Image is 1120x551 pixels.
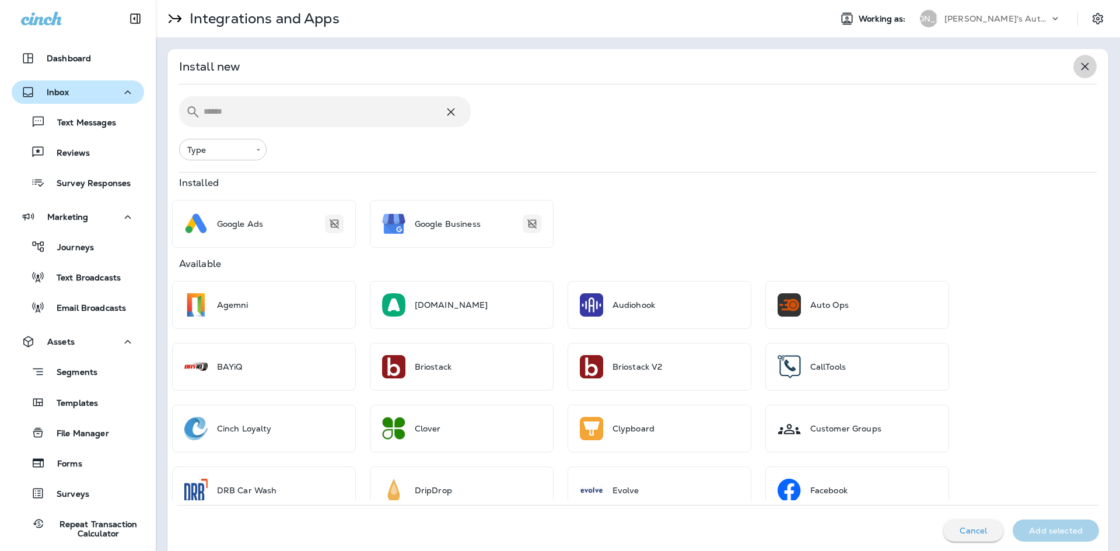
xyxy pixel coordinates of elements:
[944,14,1049,23] p: [PERSON_NAME]'s Auto & Tire
[217,362,243,371] p: BAYiQ
[580,417,603,440] img: Clypboard
[217,300,249,310] p: Agemni
[47,87,69,97] p: Inbox
[179,178,219,188] p: Installed
[45,520,139,538] p: Repeat Transaction Calculator
[47,212,88,222] p: Marketing
[47,337,75,346] p: Assets
[415,424,441,433] p: Clover
[810,362,846,371] p: CallTools
[810,424,881,433] p: Customer Groups
[12,47,144,70] button: Dashboard
[580,293,603,317] img: Audiohook
[45,489,89,500] p: Surveys
[12,359,144,384] button: Segments
[12,420,144,445] button: File Manager
[45,148,90,159] p: Reviews
[12,205,144,229] button: Marketing
[217,219,263,229] p: Google Ads
[217,424,272,433] p: Cinch Loyalty
[184,479,208,502] img: DRB Car Wash
[778,293,801,317] img: Auto Ops
[12,140,144,164] button: Reviews
[12,234,144,259] button: Journeys
[778,355,801,378] img: CallTools
[580,479,603,502] img: Evolve
[45,243,94,254] p: Journeys
[12,110,144,134] button: Text Messages
[45,178,131,189] p: Survey Responses
[778,417,801,440] img: Customer Groups
[45,398,98,409] p: Templates
[612,300,655,310] p: Audiohook
[778,479,801,502] img: Facebook
[415,486,452,495] p: DripDrop
[12,295,144,320] button: Email Broadcasts
[184,355,208,378] img: BAYiQ
[612,486,639,495] p: Evolve
[920,10,937,27] div: [PERSON_NAME]
[12,511,144,543] button: Repeat Transaction Calculator
[184,417,208,440] img: Cinch Loyalty
[12,481,144,506] button: Surveys
[612,362,663,371] p: Briostack V2
[12,265,144,289] button: Text Broadcasts
[184,212,208,236] img: Google Ads
[119,7,152,30] button: Collapse Sidebar
[810,300,849,310] p: Auto Ops
[217,486,277,495] p: DRB Car Wash
[12,170,144,195] button: Survey Responses
[1087,8,1108,29] button: Settings
[960,526,987,535] p: Cancel
[12,80,144,104] button: Inbox
[179,59,240,74] p: Install new
[45,367,97,379] p: Segments
[943,520,1003,542] button: Cancel
[45,273,121,284] p: Text Broadcasts
[179,259,221,269] p: Available
[415,300,488,310] p: [DOMAIN_NAME]
[45,118,116,129] p: Text Messages
[810,486,848,495] p: Facebook
[382,293,405,317] img: Aircall.io
[325,215,344,233] div: You have not yet configured this integration. To use it, please click on it and fill out the requ...
[12,390,144,415] button: Templates
[184,293,208,317] img: Agemni
[612,424,654,433] p: Clypboard
[185,10,339,27] p: Integrations and Apps
[523,215,541,233] div: You have not yet configured this integration. To use it, please click on it and fill out the requ...
[12,451,144,475] button: Forms
[45,429,109,440] p: File Manager
[415,362,452,371] p: Briostack
[580,355,603,378] img: Briostack V2
[382,479,405,502] img: DripDrop
[382,355,405,378] img: Briostack
[45,303,126,314] p: Email Broadcasts
[12,330,144,353] button: Assets
[382,417,405,440] img: Clover
[45,459,82,470] p: Forms
[47,54,91,63] p: Dashboard
[382,212,405,236] img: Google Business
[415,219,481,229] p: Google Business
[859,14,908,24] span: Working as:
